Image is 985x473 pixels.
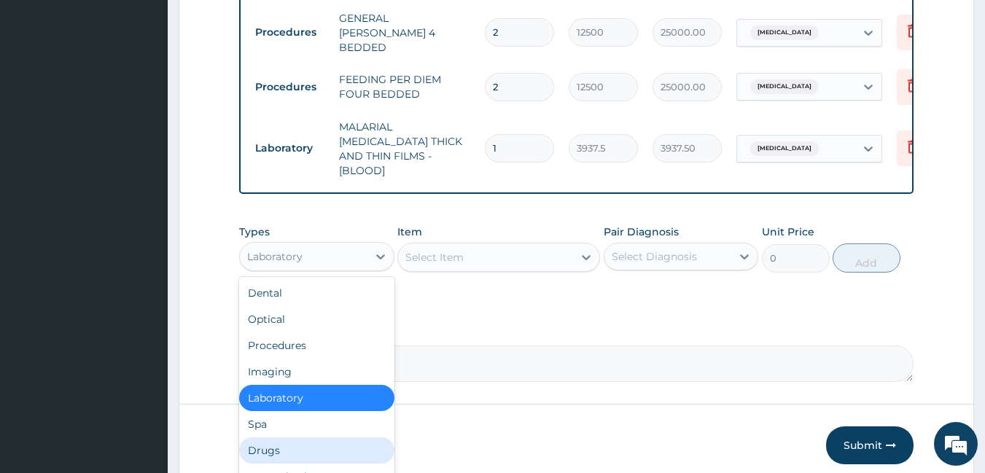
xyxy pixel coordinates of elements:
[76,82,245,101] div: Chat with us now
[239,325,914,337] label: Comment
[762,224,814,239] label: Unit Price
[239,226,270,238] label: Types
[239,280,394,306] div: Dental
[826,426,914,464] button: Submit
[332,65,478,109] td: FEEDING PER DIEM FOUR BEDDED
[239,411,394,437] div: Spa
[397,224,422,239] label: Item
[750,79,819,94] span: [MEDICAL_DATA]
[750,26,819,40] span: [MEDICAL_DATA]
[239,437,394,464] div: Drugs
[332,4,478,62] td: GENERAL [PERSON_NAME] 4 BEDDED
[833,243,900,273] button: Add
[248,135,332,162] td: Laboratory
[239,332,394,359] div: Procedures
[332,112,478,185] td: MALARIAL [MEDICAL_DATA] THICK AND THIN FILMS - [BLOOD]
[247,249,303,264] div: Laboratory
[85,143,201,290] span: We're online!
[239,306,394,332] div: Optical
[248,19,332,46] td: Procedures
[248,74,332,101] td: Procedures
[239,385,394,411] div: Laboratory
[239,7,274,42] div: Minimize live chat window
[604,224,679,239] label: Pair Diagnosis
[405,250,464,265] div: Select Item
[750,141,819,156] span: [MEDICAL_DATA]
[7,317,278,368] textarea: Type your message and hit 'Enter'
[612,249,697,264] div: Select Diagnosis
[27,73,59,109] img: d_794563401_company_1708531726252_794563401
[239,359,394,385] div: Imaging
